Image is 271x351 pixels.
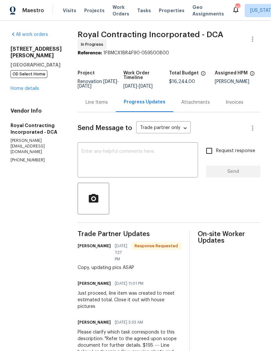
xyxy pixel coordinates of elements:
div: Copy, updating pics ASAP [78,264,181,271]
span: [DATE] [123,84,137,89]
span: Renovation [78,79,119,89]
span: Send Message to [78,125,132,131]
h6: [PERSON_NAME] [78,280,111,287]
h5: Royal Contracting Incorporated - DCA [11,122,62,135]
b: Reference: [78,51,102,55]
p: [PERSON_NAME][EMAIL_ADDRESS][DOMAIN_NAME] [11,138,62,155]
div: Just proceed, line item was created to meet estimated total. Close it out with house pictures [78,290,181,310]
span: The total cost of line items that have been proposed by Opendoor. This sum includes line items th... [201,71,206,79]
span: [DATE] [103,79,117,84]
span: Geo Assignments [192,4,224,17]
span: [DATE] 11:01 PM [115,280,143,287]
div: Attachments [181,99,210,106]
span: Visits [63,7,76,14]
span: $16,244.00 [169,79,195,84]
span: [DATE] [139,84,153,89]
span: Request response [216,148,255,154]
h6: [PERSON_NAME] [78,243,111,249]
span: Response Requested [132,243,181,249]
span: - [123,84,153,89]
h5: Total Budget [169,71,199,75]
span: Tasks [137,8,151,13]
div: Line Items [86,99,108,106]
div: 36 [235,4,240,11]
p: [PHONE_NUMBER] [11,157,62,163]
span: On-site Worker Updates [198,231,260,244]
h4: Vendor Info [11,108,62,114]
span: The hpm assigned to this work order. [250,71,255,79]
span: [DATE] 3:33 AM [115,319,143,326]
span: Trade Partner Updates [78,231,181,237]
h5: [GEOGRAPHIC_DATA] [11,62,62,68]
div: Progress Updates [124,99,165,105]
span: Properties [159,7,185,14]
div: Invoices [226,99,243,106]
span: Work Orders [112,4,129,17]
span: [DATE] [78,84,91,89]
h6: [PERSON_NAME] [78,319,111,326]
a: Home details [11,86,39,91]
span: - [78,79,119,89]
div: [PERSON_NAME] [215,79,260,84]
span: Maestro [22,7,44,14]
h5: Project [78,71,95,75]
span: Projects [84,7,105,14]
div: 1F8MCX1BR4F90-059500800 [78,50,260,56]
a: All work orders [11,32,48,37]
span: In Progress [81,41,106,48]
h5: Assigned HPM [215,71,248,75]
span: [DATE] 7:27 PM [115,243,127,262]
span: OD Select Home [11,70,47,78]
div: Trade partner only [136,123,191,134]
span: Royal Contracting Incorporated - DCA [78,31,223,39]
h2: [STREET_ADDRESS][PERSON_NAME] [11,46,62,59]
h5: Work Order Timeline [123,71,169,80]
